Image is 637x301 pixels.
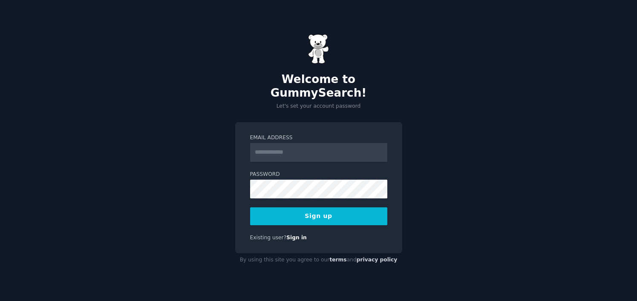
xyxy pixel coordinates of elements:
label: Email Address [250,134,387,142]
div: By using this site you agree to our and [235,253,402,267]
a: privacy policy [357,257,398,263]
span: Existing user? [250,235,287,241]
img: Gummy Bear [308,34,329,64]
p: Let's set your account password [235,103,402,110]
h2: Welcome to GummySearch! [235,73,402,100]
button: Sign up [250,207,387,225]
a: Sign in [286,235,307,241]
label: Password [250,171,387,178]
a: terms [329,257,346,263]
